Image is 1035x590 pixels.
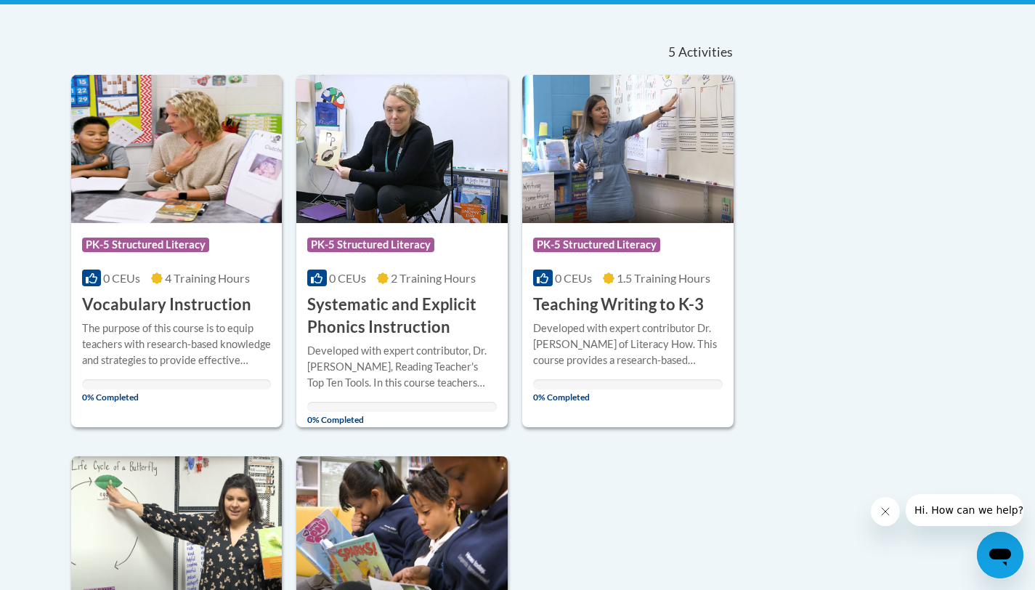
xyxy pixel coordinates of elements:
[307,294,497,339] h3: Systematic and Explicit Phonics Instruction
[977,532,1023,578] iframe: Button to launch messaging window
[329,271,366,285] span: 0 CEUs
[82,238,209,252] span: PK-5 Structured Literacy
[165,271,250,285] span: 4 Training Hours
[678,44,733,60] span: Activities
[522,75,734,223] img: Course Logo
[533,238,660,252] span: PK-5 Structured Literacy
[391,271,476,285] span: 2 Training Hours
[533,294,704,316] h3: Teaching Writing to K-3
[871,497,900,526] iframe: Close message
[71,75,283,427] a: Course LogoPK-5 Structured Literacy0 CEUs4 Training Hours Vocabulary InstructionThe purpose of th...
[617,271,710,285] span: 1.5 Training Hours
[71,75,283,223] img: Course Logo
[307,238,434,252] span: PK-5 Structured Literacy
[296,75,508,427] a: Course LogoPK-5 Structured Literacy0 CEUs2 Training Hours Systematic and Explicit Phonics Instruc...
[555,271,592,285] span: 0 CEUs
[522,75,734,427] a: Course LogoPK-5 Structured Literacy0 CEUs1.5 Training Hours Teaching Writing to K-3Developed with...
[296,75,508,223] img: Course Logo
[668,44,675,60] span: 5
[82,294,251,316] h3: Vocabulary Instruction
[103,271,140,285] span: 0 CEUs
[533,320,723,368] div: Developed with expert contributor Dr. [PERSON_NAME] of Literacy How. This course provides a resea...
[906,494,1023,526] iframe: Message from company
[307,343,497,391] div: Developed with expert contributor, Dr. [PERSON_NAME], Reading Teacher's Top Ten Tools. In this co...
[82,320,272,368] div: The purpose of this course is to equip teachers with research-based knowledge and strategies to p...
